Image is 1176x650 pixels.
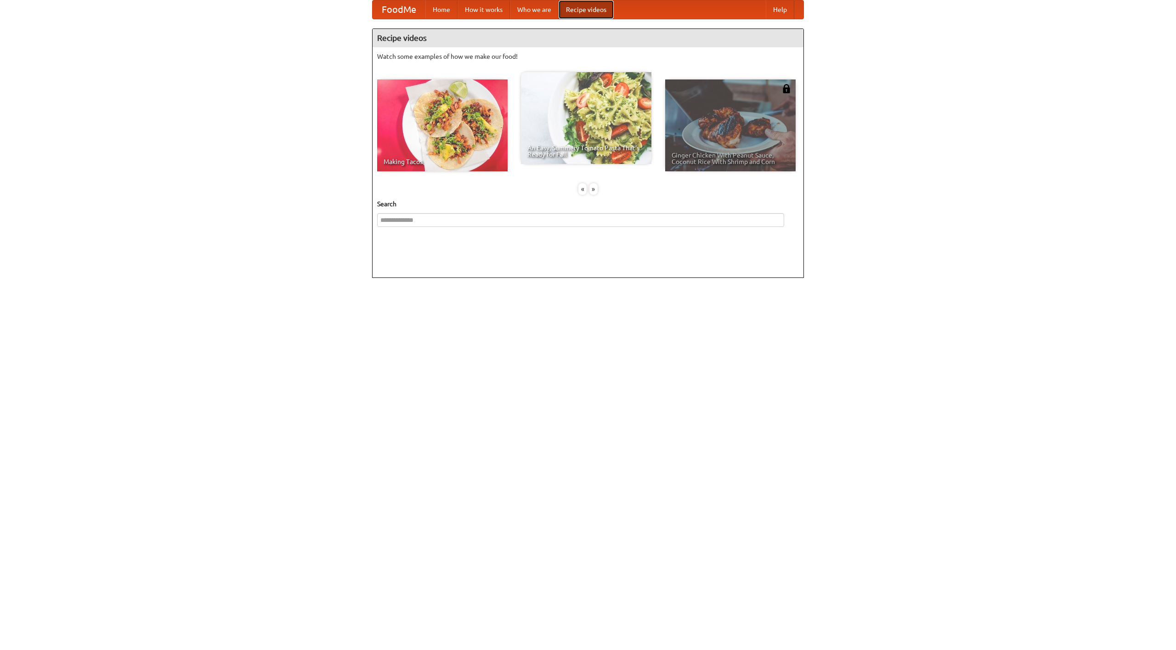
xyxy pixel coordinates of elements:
img: 483408.png [782,84,791,93]
div: « [578,183,587,195]
a: Recipe videos [559,0,614,19]
span: Making Tacos [384,158,501,165]
a: Who we are [510,0,559,19]
a: Help [766,0,794,19]
p: Watch some examples of how we make our food! [377,52,799,61]
a: Making Tacos [377,79,508,171]
h4: Recipe videos [373,29,803,47]
a: Home [425,0,458,19]
div: » [589,183,598,195]
a: FoodMe [373,0,425,19]
a: An Easy, Summery Tomato Pasta That's Ready for Fall [521,72,651,164]
a: How it works [458,0,510,19]
span: An Easy, Summery Tomato Pasta That's Ready for Fall [527,145,645,158]
h5: Search [377,199,799,209]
